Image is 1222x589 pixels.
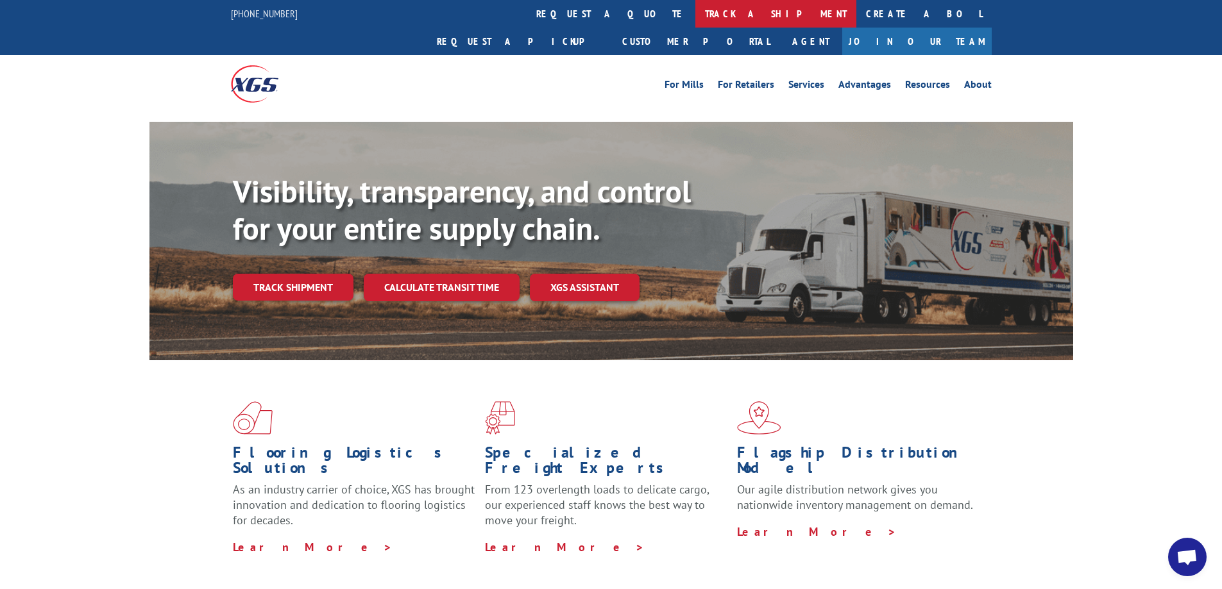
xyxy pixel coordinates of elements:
a: Track shipment [233,274,353,301]
a: Join Our Team [842,28,992,55]
div: Open chat [1168,538,1207,576]
img: xgs-icon-flagship-distribution-model-red [737,401,781,435]
a: Learn More > [485,540,645,554]
span: As an industry carrier of choice, XGS has brought innovation and dedication to flooring logistics... [233,482,475,527]
a: For Retailers [718,79,774,94]
img: xgs-icon-total-supply-chain-intelligence-red [233,401,273,435]
a: Services [788,79,824,94]
b: Visibility, transparency, and control for your entire supply chain. [233,171,691,248]
a: Learn More > [737,524,897,539]
a: [PHONE_NUMBER] [231,7,298,20]
a: For Mills [665,79,704,94]
a: Calculate transit time [364,274,520,301]
a: Learn More > [233,540,393,554]
a: Agent [779,28,842,55]
h1: Flagship Distribution Model [737,445,980,482]
span: Our agile distribution network gives you nationwide inventory management on demand. [737,482,973,512]
a: Resources [905,79,950,94]
h1: Flooring Logistics Solutions [233,445,475,482]
img: xgs-icon-focused-on-flooring-red [485,401,515,435]
a: Advantages [838,79,891,94]
a: Request a pickup [427,28,613,55]
p: From 123 overlength loads to delicate cargo, our experienced staff knows the best way to move you... [485,482,727,539]
h1: Specialized Freight Experts [485,445,727,482]
a: Customer Portal [613,28,779,55]
a: XGS ASSISTANT [530,274,640,301]
a: About [964,79,992,94]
